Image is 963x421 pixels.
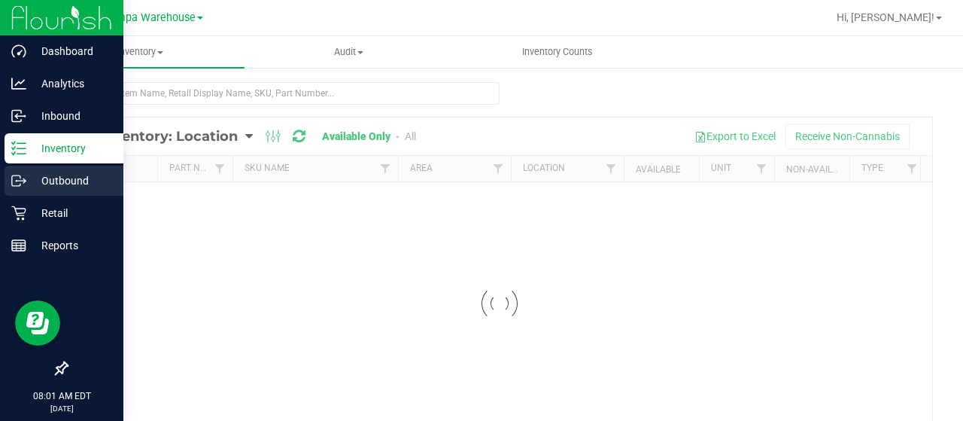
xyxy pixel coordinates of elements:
[11,173,26,188] inline-svg: Outbound
[26,172,117,190] p: Outbound
[7,403,117,414] p: [DATE]
[26,42,117,60] p: Dashboard
[11,238,26,253] inline-svg: Reports
[15,300,60,346] iframe: Resource center
[36,36,245,68] a: Inventory
[837,11,934,23] span: Hi, [PERSON_NAME]!
[104,11,196,24] span: Tampa Warehouse
[66,82,500,105] input: Search Item Name, Retail Display Name, SKU, Part Number...
[36,45,245,59] span: Inventory
[7,389,117,403] p: 08:01 AM EDT
[502,45,613,59] span: Inventory Counts
[11,141,26,156] inline-svg: Inventory
[26,75,117,93] p: Analytics
[26,139,117,157] p: Inventory
[11,206,26,221] inline-svg: Retail
[26,204,117,222] p: Retail
[11,76,26,91] inline-svg: Analytics
[26,236,117,255] p: Reports
[245,45,452,59] span: Audit
[26,107,117,125] p: Inbound
[453,36,661,68] a: Inventory Counts
[11,108,26,124] inline-svg: Inbound
[11,44,26,59] inline-svg: Dashboard
[245,36,453,68] a: Audit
